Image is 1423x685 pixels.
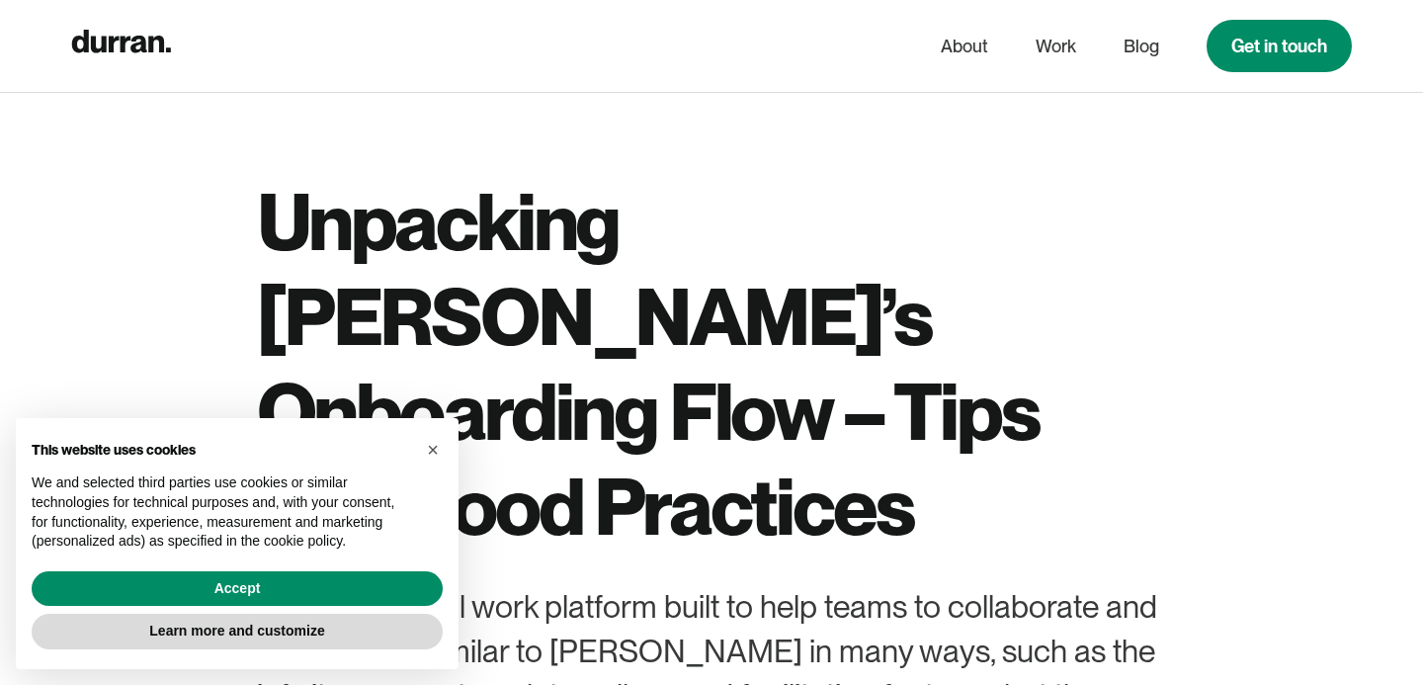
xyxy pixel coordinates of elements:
[32,614,443,649] button: Learn more and customize
[1124,28,1159,65] a: Blog
[71,26,171,66] a: home
[941,28,988,65] a: About
[32,571,443,607] button: Accept
[417,434,449,466] button: Close this notice
[32,473,411,551] p: We and selected third parties use cookies or similar technologies for technical purposes and, wit...
[1036,28,1076,65] a: Work
[32,442,411,459] h2: This website uses cookies
[257,174,1166,554] h1: Unpacking [PERSON_NAME]’s Onboarding Flow – Tips and Good Practices
[427,439,439,461] span: ×
[1207,20,1352,72] a: Get in touch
